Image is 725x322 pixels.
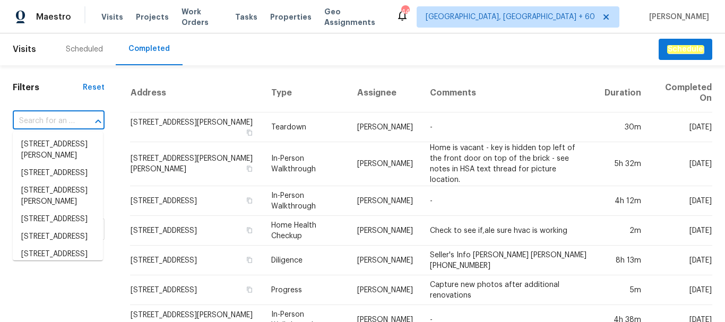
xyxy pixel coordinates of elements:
[596,275,650,305] td: 5m
[349,275,421,305] td: [PERSON_NAME]
[421,275,596,305] td: Capture new photos after additional renovations
[421,142,596,186] td: Home is vacant - key is hidden top left of the front door on top of the brick - see notes in HSA ...
[596,112,650,142] td: 30m
[650,216,712,246] td: [DATE]
[596,216,650,246] td: 2m
[83,82,105,93] div: Reset
[263,74,349,112] th: Type
[349,216,421,246] td: [PERSON_NAME]
[421,246,596,275] td: Seller's Info [PERSON_NAME] [PERSON_NAME] [PHONE_NUMBER]
[421,74,596,112] th: Comments
[130,275,263,305] td: [STREET_ADDRESS]
[13,82,83,93] h1: Filters
[263,112,349,142] td: Teardown
[13,228,103,246] li: [STREET_ADDRESS]
[650,186,712,216] td: [DATE]
[130,142,263,186] td: [STREET_ADDRESS][PERSON_NAME][PERSON_NAME]
[263,186,349,216] td: In-Person Walkthrough
[245,128,254,137] button: Copy Address
[245,285,254,294] button: Copy Address
[13,113,75,129] input: Search for an address...
[136,12,169,22] span: Projects
[13,164,103,182] li: [STREET_ADDRESS]
[13,136,103,164] li: [STREET_ADDRESS][PERSON_NAME]
[650,142,712,186] td: [DATE]
[650,275,712,305] td: [DATE]
[421,186,596,216] td: -
[659,39,712,60] button: Schedule
[263,246,349,275] td: Diligence
[13,246,103,263] li: [STREET_ADDRESS]
[263,275,349,305] td: Progress
[245,164,254,173] button: Copy Address
[349,74,421,112] th: Assignee
[245,255,254,265] button: Copy Address
[235,13,257,21] span: Tasks
[596,142,650,186] td: 5h 32m
[130,216,263,246] td: [STREET_ADDRESS]
[426,12,595,22] span: [GEOGRAPHIC_DATA], [GEOGRAPHIC_DATA] + 60
[36,12,71,22] span: Maestro
[349,142,421,186] td: [PERSON_NAME]
[130,246,263,275] td: [STREET_ADDRESS]
[596,74,650,112] th: Duration
[101,12,123,22] span: Visits
[182,6,222,28] span: Work Orders
[128,43,170,54] div: Completed
[650,112,712,142] td: [DATE]
[270,12,312,22] span: Properties
[66,44,103,55] div: Scheduled
[324,6,383,28] span: Geo Assignments
[130,186,263,216] td: [STREET_ADDRESS]
[421,112,596,142] td: -
[596,186,650,216] td: 4h 12m
[13,211,103,228] li: [STREET_ADDRESS]
[596,246,650,275] td: 8h 13m
[421,216,596,246] td: Check to see if,ale sure hvac is working
[130,74,263,112] th: Address
[263,142,349,186] td: In-Person Walkthrough
[130,112,263,142] td: [STREET_ADDRESS][PERSON_NAME]
[13,38,36,61] span: Visits
[401,6,409,17] div: 446
[645,12,709,22] span: [PERSON_NAME]
[650,246,712,275] td: [DATE]
[263,216,349,246] td: Home Health Checkup
[349,186,421,216] td: [PERSON_NAME]
[245,225,254,235] button: Copy Address
[667,45,704,54] em: Schedule
[349,112,421,142] td: [PERSON_NAME]
[13,182,103,211] li: [STREET_ADDRESS][PERSON_NAME]
[650,74,712,112] th: Completed On
[91,114,106,129] button: Close
[349,246,421,275] td: [PERSON_NAME]
[245,196,254,205] button: Copy Address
